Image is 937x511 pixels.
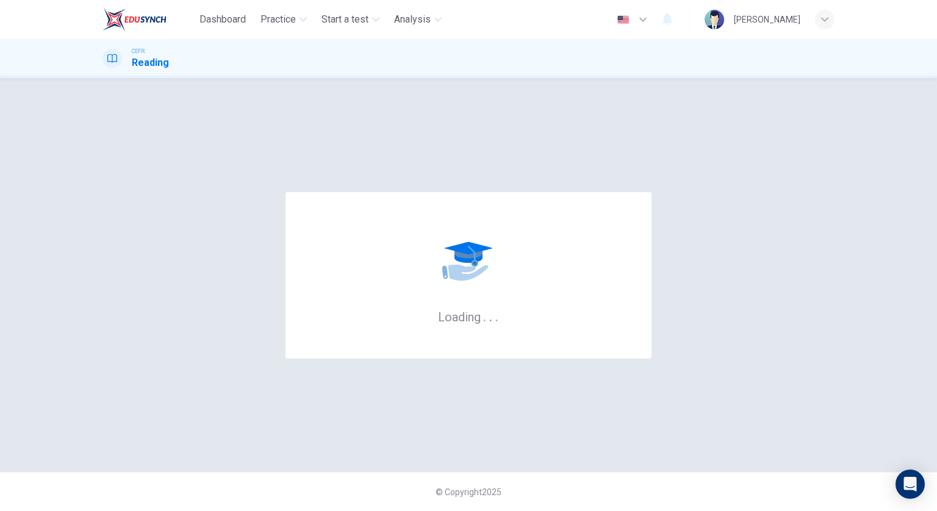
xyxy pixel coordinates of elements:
span: Dashboard [199,12,246,27]
h6: . [495,306,499,326]
span: Analysis [394,12,431,27]
img: EduSynch logo [102,7,167,32]
h1: Reading [132,55,169,70]
img: en [616,15,631,24]
button: Practice [256,9,312,30]
span: Practice [260,12,296,27]
button: Dashboard [195,9,251,30]
h6: . [489,306,493,326]
span: Start a test [321,12,368,27]
img: Profile picture [705,10,724,29]
span: © Copyright 2025 [436,487,501,497]
h6: Loading [438,309,499,324]
button: Start a test [317,9,384,30]
span: CEFR [132,47,145,55]
a: EduSynch logo [102,7,195,32]
div: [PERSON_NAME] [734,12,800,27]
h6: . [483,306,487,326]
button: Analysis [389,9,447,30]
div: Open Intercom Messenger [896,470,925,499]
